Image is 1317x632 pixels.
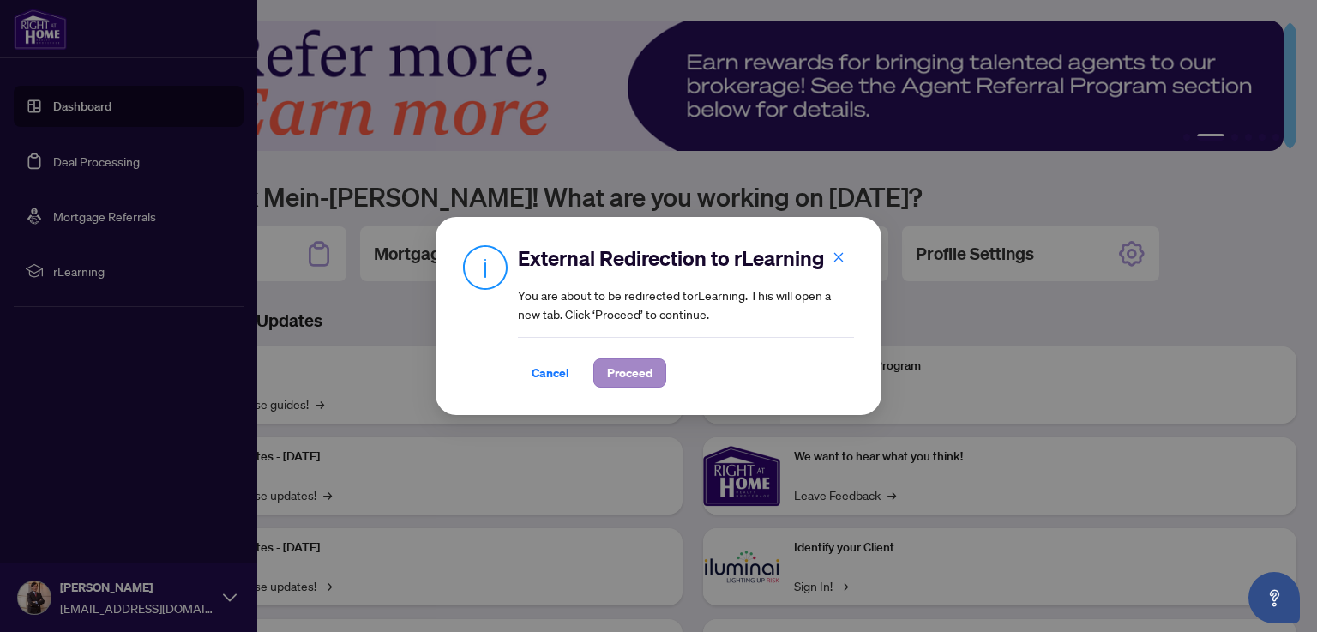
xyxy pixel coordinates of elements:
span: Proceed [607,359,652,387]
img: Info Icon [463,244,508,290]
span: close [833,251,845,263]
span: Cancel [532,359,569,387]
button: Cancel [518,358,583,388]
button: Proceed [593,358,666,388]
div: You are about to be redirected to rLearning . This will open a new tab. Click ‘Proceed’ to continue. [518,244,854,388]
h2: External Redirection to rLearning [518,244,854,272]
button: Open asap [1248,572,1300,623]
